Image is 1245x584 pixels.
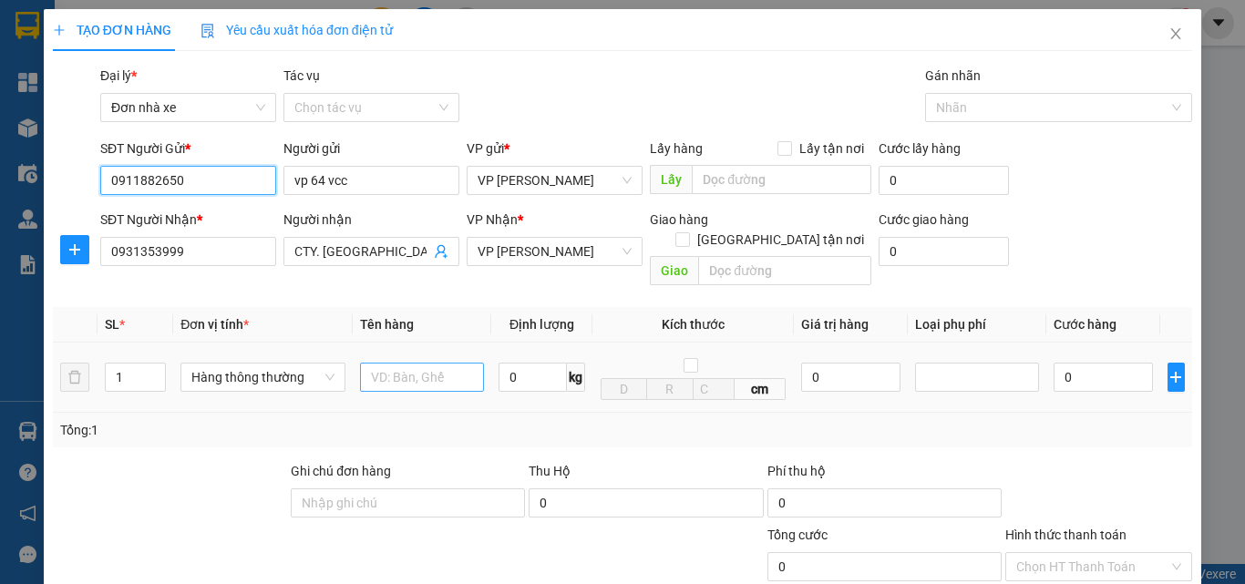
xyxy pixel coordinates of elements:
[601,378,647,400] input: D
[925,68,981,83] label: Gán nhãn
[735,378,787,400] span: cm
[767,528,828,542] span: Tổng cước
[467,138,643,159] div: VP gửi
[467,212,518,227] span: VP Nhận
[1150,9,1201,60] button: Close
[801,317,869,332] span: Giá trị hàng
[1054,317,1116,332] span: Cước hàng
[1168,363,1185,392] button: plus
[650,141,703,156] span: Lấy hàng
[478,238,632,265] span: VP LÊ HỒNG PHONG
[690,230,871,250] span: [GEOGRAPHIC_DATA] tận nơi
[53,24,66,36] span: plus
[693,378,735,400] input: C
[1168,370,1184,384] span: plus
[111,94,265,121] span: Đơn nhà xe
[908,307,1046,343] th: Loại phụ phí
[801,363,900,392] input: 0
[698,256,871,285] input: Dọc đường
[201,24,215,38] img: icon
[105,317,119,332] span: SL
[1005,528,1127,542] label: Hình thức thanh toán
[60,363,89,392] button: delete
[60,235,89,264] button: plus
[567,363,585,392] span: kg
[879,141,961,156] label: Cước lấy hàng
[360,363,484,392] input: VD: Bàn, Ghế
[283,138,459,159] div: Người gửi
[879,237,1009,266] input: Cước giao hàng
[360,317,414,332] span: Tên hàng
[283,68,320,83] label: Tác vụ
[61,242,88,257] span: plus
[100,138,276,159] div: SĐT Người Gửi
[650,256,698,285] span: Giao
[650,165,692,194] span: Lấy
[767,461,1002,488] div: Phí thu hộ
[646,378,693,400] input: R
[291,488,525,517] input: Ghi chú đơn hàng
[478,167,632,194] span: VP Võ Chí Công
[180,317,249,332] span: Đơn vị tính
[283,210,459,230] div: Người nhận
[650,212,708,227] span: Giao hàng
[434,244,448,259] span: user-add
[792,138,871,159] span: Lấy tận nơi
[291,464,391,478] label: Ghi chú đơn hàng
[879,166,1009,195] input: Cước lấy hàng
[662,317,725,332] span: Kích thước
[100,210,276,230] div: SĐT Người Nhận
[1168,26,1183,41] span: close
[879,212,969,227] label: Cước giao hàng
[100,68,137,83] span: Đại lý
[201,23,393,37] span: Yêu cầu xuất hóa đơn điện tử
[191,364,334,391] span: Hàng thông thường
[692,165,871,194] input: Dọc đường
[509,317,574,332] span: Định lượng
[529,464,571,478] span: Thu Hộ
[60,420,482,440] div: Tổng: 1
[53,23,171,37] span: TẠO ĐƠN HÀNG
